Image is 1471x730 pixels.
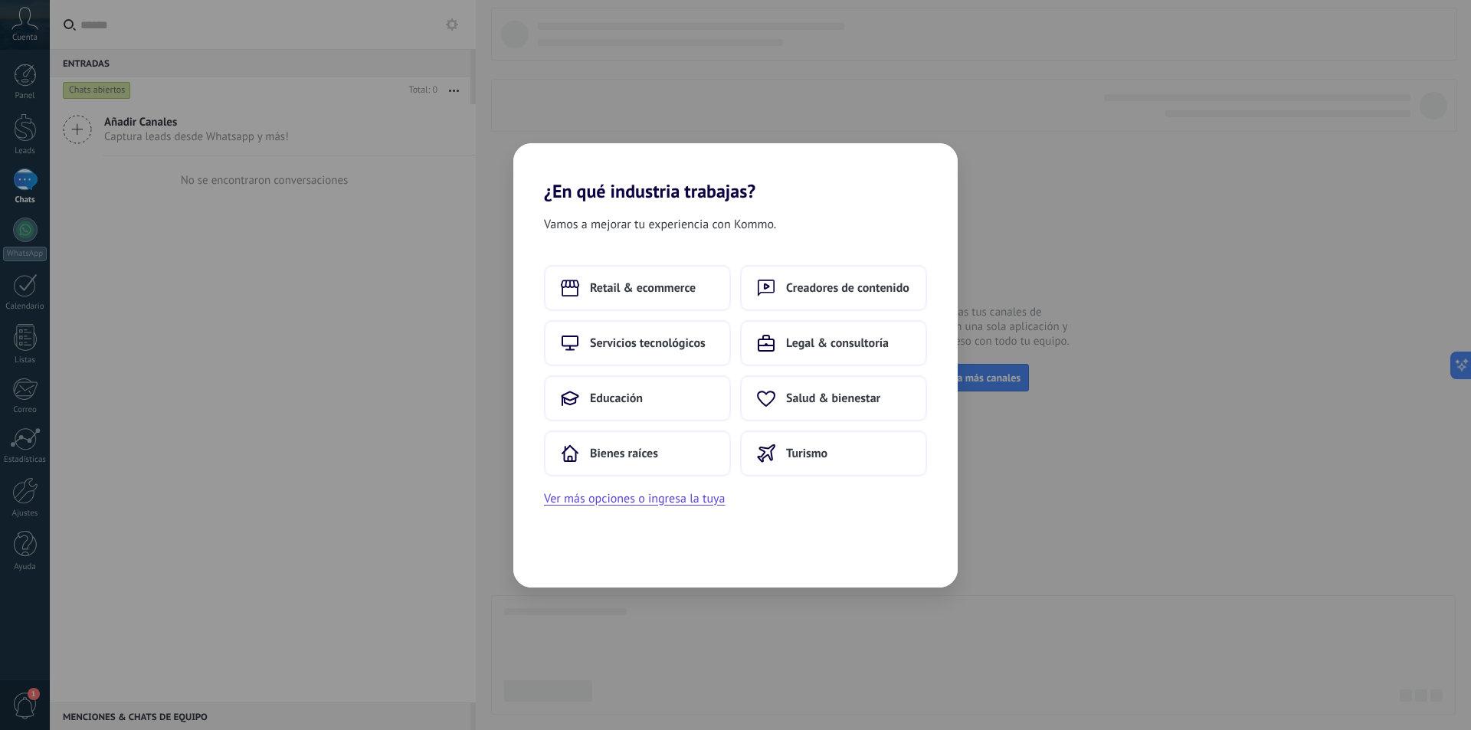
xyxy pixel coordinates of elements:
[590,336,706,351] span: Servicios tecnológicos
[786,336,889,351] span: Legal & consultoría
[590,391,643,406] span: Educación
[544,265,731,311] button: Retail & ecommerce
[590,280,696,296] span: Retail & ecommerce
[786,446,827,461] span: Turismo
[740,375,927,421] button: Salud & bienestar
[740,430,927,476] button: Turismo
[513,143,958,202] h2: ¿En qué industria trabajas?
[786,280,909,296] span: Creadores de contenido
[786,391,880,406] span: Salud & bienestar
[740,320,927,366] button: Legal & consultoría
[544,489,725,509] button: Ver más opciones o ingresa la tuya
[740,265,927,311] button: Creadores de contenido
[544,320,731,366] button: Servicios tecnológicos
[590,446,658,461] span: Bienes raíces
[544,214,776,234] span: Vamos a mejorar tu experiencia con Kommo.
[544,375,731,421] button: Educación
[544,430,731,476] button: Bienes raíces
